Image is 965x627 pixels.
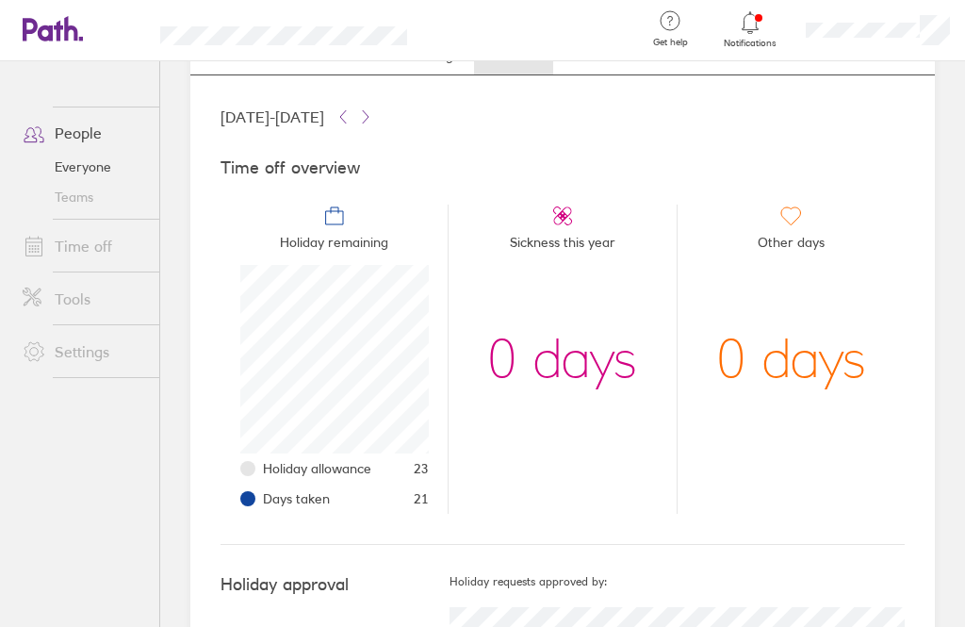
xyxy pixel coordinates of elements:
a: Time off [8,227,159,265]
span: [DATE] - [DATE] [221,108,324,125]
a: Tools [8,280,159,318]
span: 23 [414,461,429,476]
h4: Time off overview [221,158,905,178]
a: Everyone [8,152,159,182]
span: Notifications [720,38,781,49]
span: Sickness this year [510,227,615,265]
span: Holiday remaining [280,227,388,265]
a: People [8,114,159,152]
a: Settings [8,333,159,371]
div: 0 days [487,265,637,454]
h5: Holiday requests approved by: [450,575,905,588]
span: Other days [758,227,825,265]
h4: Holiday approval [221,575,450,595]
a: Notifications [720,9,781,49]
span: Holiday allowance [263,461,371,476]
div: 0 days [716,265,866,454]
a: Teams [8,182,159,212]
span: Get help [640,37,701,48]
span: Days taken [263,491,330,506]
span: 21 [414,491,429,506]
